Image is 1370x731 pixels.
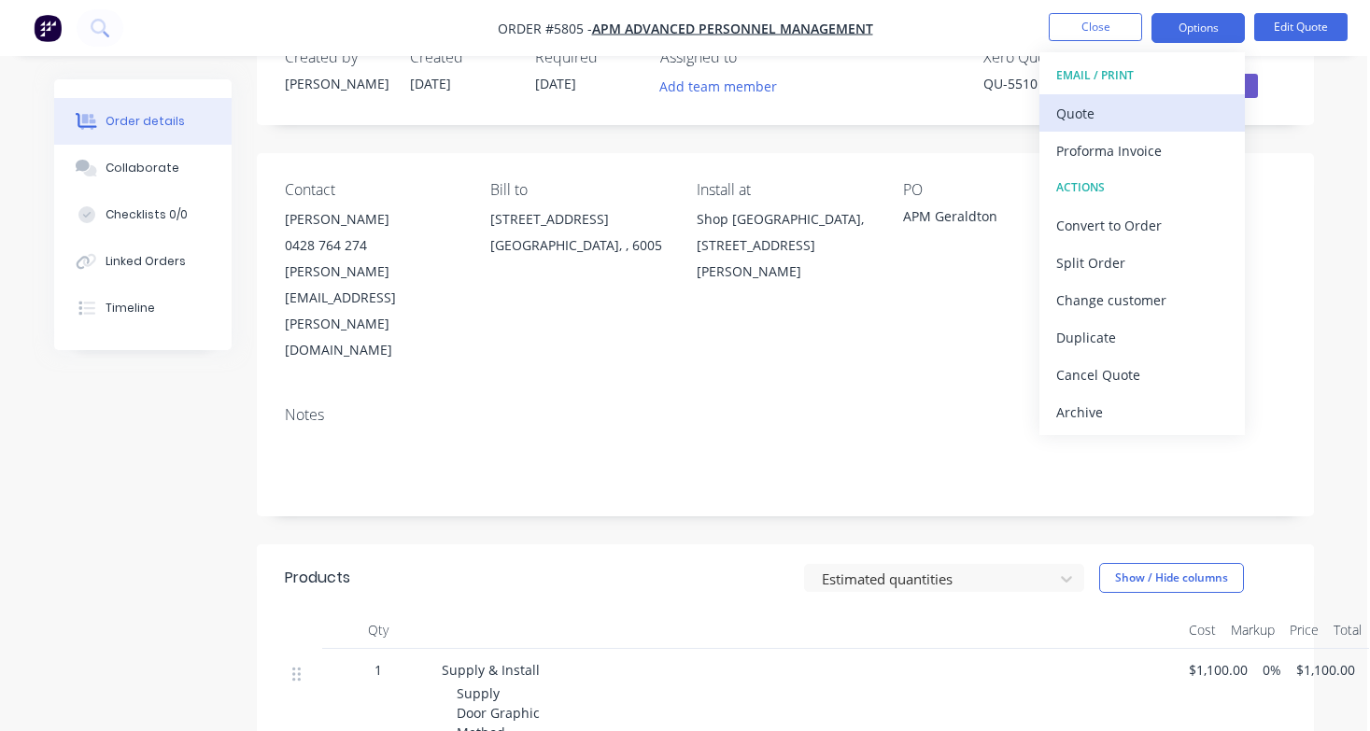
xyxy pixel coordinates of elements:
[374,660,382,680] span: 1
[1056,137,1228,164] div: Proforma Invoice
[697,206,873,285] div: Shop [GEOGRAPHIC_DATA], [STREET_ADDRESS][PERSON_NAME]
[54,238,232,285] button: Linked Orders
[1282,612,1326,649] div: Price
[106,253,186,270] div: Linked Orders
[410,75,451,92] span: [DATE]
[1151,13,1245,43] button: Options
[34,14,62,42] img: Factory
[54,191,232,238] button: Checklists 0/0
[1056,176,1228,200] div: ACTIONS
[322,612,434,649] div: Qty
[1056,63,1228,88] div: EMAIL / PRINT
[54,98,232,145] button: Order details
[285,181,461,199] div: Contact
[498,20,592,37] span: Order #5805 -
[285,567,350,589] div: Products
[285,206,461,363] div: [PERSON_NAME]0428 764 274[PERSON_NAME][EMAIL_ADDRESS][PERSON_NAME][DOMAIN_NAME]
[490,181,667,199] div: Bill to
[1056,287,1228,314] div: Change customer
[442,661,540,679] span: Supply & Install
[285,232,461,259] div: 0428 764 274
[106,113,185,130] div: Order details
[1223,612,1282,649] div: Markup
[903,181,1080,199] div: PO
[106,160,179,176] div: Collaborate
[697,181,873,199] div: Install at
[660,74,787,99] button: Add team member
[903,206,1080,232] div: APM Geraldton
[1189,660,1248,680] span: $1,100.00
[490,206,667,232] div: [STREET_ADDRESS]
[1056,324,1228,351] div: Duplicate
[490,232,667,259] div: [GEOGRAPHIC_DATA], , 6005
[535,75,576,92] span: [DATE]
[1056,249,1228,276] div: Split Order
[285,259,461,363] div: [PERSON_NAME][EMAIL_ADDRESS][PERSON_NAME][DOMAIN_NAME]
[285,49,388,66] div: Created by
[983,74,1123,93] div: QU-5510
[1181,612,1223,649] div: Cost
[410,49,513,66] div: Created
[660,49,847,66] div: Assigned to
[285,406,1286,424] div: Notes
[54,145,232,191] button: Collaborate
[1254,13,1348,41] button: Edit Quote
[1056,399,1228,426] div: Archive
[1326,612,1369,649] div: Total
[1056,100,1228,127] div: Quote
[592,20,873,37] a: APM Advanced Personnel Management
[649,74,786,99] button: Add team member
[106,206,188,223] div: Checklists 0/0
[1263,660,1281,680] span: 0%
[1049,13,1142,41] button: Close
[285,74,388,93] div: [PERSON_NAME]
[490,206,667,266] div: [STREET_ADDRESS][GEOGRAPHIC_DATA], , 6005
[535,49,638,66] div: Required
[1056,361,1228,388] div: Cancel Quote
[983,49,1123,66] div: Xero Quote #
[1296,660,1355,680] span: $1,100.00
[1099,563,1244,593] button: Show / Hide columns
[106,300,155,316] div: Timeline
[285,206,461,232] div: [PERSON_NAME]
[1056,212,1228,239] div: Convert to Order
[54,285,232,331] button: Timeline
